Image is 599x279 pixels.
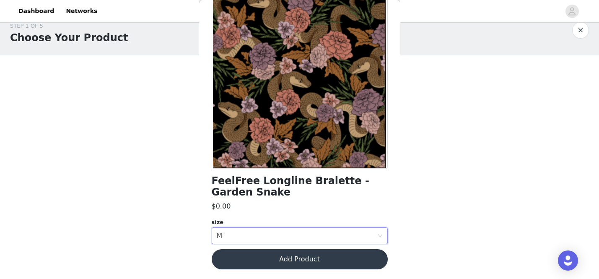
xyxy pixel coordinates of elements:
h1: FeelFree Longline Bralette - Garden Snake [212,175,388,198]
div: STEP 1 OF 5 [10,22,128,30]
h1: Choose Your Product [10,30,128,45]
a: Networks [61,2,102,21]
button: Add Product [212,249,388,269]
a: Dashboard [13,2,59,21]
div: M [217,228,223,244]
div: Open Intercom Messenger [558,250,578,271]
div: size [212,218,388,227]
h3: $0.00 [212,201,231,211]
div: avatar [568,5,576,18]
